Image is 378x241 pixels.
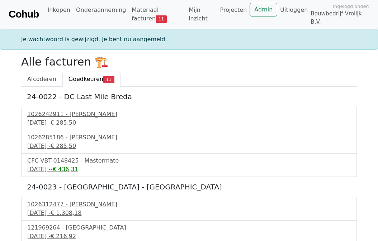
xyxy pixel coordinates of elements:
[9,6,39,23] a: Cohub
[21,72,62,87] a: Afcoderen
[21,56,357,69] h2: Alle facturen 🏗️
[62,72,121,87] a: Goedkeuren11
[51,143,76,149] span: € 285,50
[250,3,277,16] a: Admin
[51,233,76,240] span: € 216,92
[27,110,351,127] a: 1026242911 - [PERSON_NAME][DATE] -€ 285,50
[27,110,351,119] div: 1026242911 - [PERSON_NAME]
[27,183,351,191] h5: 24-0023 - [GEOGRAPHIC_DATA] - [GEOGRAPHIC_DATA]
[27,156,351,174] a: CFC-VBT-0148425 - Mastermate[DATE] --€ 436,31
[27,232,351,241] div: [DATE] -
[217,3,250,17] a: Projecten
[311,10,369,26] span: Bouwbedrijf Vrolijk B.V.
[186,3,217,26] a: Mijn inzicht
[156,15,167,23] span: 11
[51,166,78,173] span: -€ 436,31
[27,223,351,241] a: 121969264 - [GEOGRAPHIC_DATA][DATE] -€ 216,92
[27,92,351,101] h5: 24-0022 - DC Last Mile Breda
[73,3,129,17] a: Onderaanneming
[44,3,73,17] a: Inkopen
[27,76,56,82] span: Afcoderen
[27,156,351,165] div: CFC-VBT-0148425 - Mastermate
[129,3,186,26] a: Materiaal facturen11
[27,223,351,232] div: 121969264 - [GEOGRAPHIC_DATA]
[27,209,351,217] div: [DATE] -
[277,3,311,17] a: Uitloggen
[17,35,361,44] div: Je wachtwoord is gewijzigd. Je bent nu aangemeld.
[27,133,351,150] a: 1026285186 - [PERSON_NAME][DATE] -€ 285,50
[51,119,76,126] span: € 285,50
[27,200,351,217] a: 1026312477 - [PERSON_NAME][DATE] -€ 1.308,18
[27,119,351,127] div: [DATE] -
[27,133,351,142] div: 1026285186 - [PERSON_NAME]
[27,200,351,209] div: 1026312477 - [PERSON_NAME]
[103,76,114,83] span: 11
[51,209,82,216] span: € 1.308,18
[27,142,351,150] div: [DATE] -
[68,76,103,82] span: Goedkeuren
[27,165,351,174] div: [DATE] -
[333,3,369,10] span: Ingelogd onder:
